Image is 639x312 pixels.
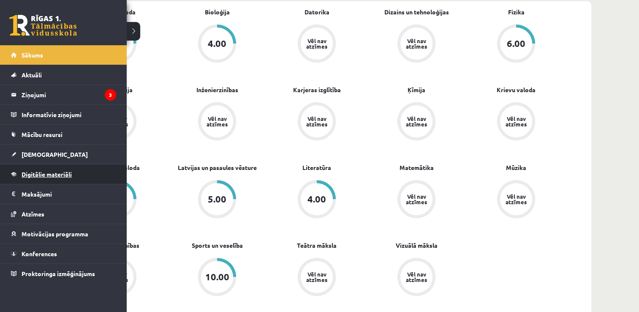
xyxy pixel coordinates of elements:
span: Aktuāli [22,71,42,79]
a: Maksājumi [11,184,116,204]
div: Vēl nav atzīmes [504,194,528,205]
span: Digitālie materiāli [22,170,72,178]
a: Vēl nav atzīmes [267,258,367,298]
a: Vēl nav atzīmes [167,102,267,142]
a: Motivācijas programma [11,224,116,244]
a: Ziņojumi3 [11,85,116,104]
a: 5.00 [167,180,267,220]
div: 4.00 [208,39,226,48]
a: Informatīvie ziņojumi [11,105,116,124]
div: 5.00 [208,194,226,204]
span: Konferences [22,250,57,257]
i: 3 [105,89,116,101]
span: Atzīmes [22,210,44,218]
div: Vēl nav atzīmes [405,116,428,127]
a: Vēl nav atzīmes [367,25,466,64]
a: Proktoringa izmēģinājums [11,264,116,283]
a: Mācību resursi [11,125,116,144]
a: Karjeras izglītība [293,85,341,94]
a: Rīgas 1. Tālmācības vidusskola [9,15,77,36]
a: Mūzika [506,163,526,172]
a: Sports un veselība [192,241,243,250]
legend: Maksājumi [22,184,116,204]
div: Vēl nav atzīmes [305,271,329,282]
div: Vēl nav atzīmes [305,116,329,127]
a: Sākums [11,45,116,65]
div: Vēl nav atzīmes [405,271,428,282]
a: Dizains un tehnoloģijas [384,8,449,16]
a: Aktuāli [11,65,116,85]
a: Literatūra [302,163,331,172]
a: 6.00 [466,25,566,64]
a: Vēl nav atzīmes [267,102,367,142]
a: [DEMOGRAPHIC_DATA] [11,145,116,164]
span: Proktoringa izmēģinājums [22,270,95,277]
span: Motivācijas programma [22,230,88,238]
span: Sākums [22,51,43,59]
a: Latvijas un pasaules vēsture [178,163,257,172]
a: 4.00 [167,25,267,64]
a: Datorika [305,8,329,16]
a: 10.00 [167,258,267,298]
div: Vēl nav atzīmes [405,38,428,49]
a: Vēl nav atzīmes [367,180,466,220]
a: Vēl nav atzīmes [267,25,367,64]
legend: Informatīvie ziņojumi [22,105,116,124]
div: Vēl nav atzīmes [305,38,329,49]
span: Mācību resursi [22,131,63,138]
a: Vizuālā māksla [396,241,438,250]
div: 6.00 [507,39,525,48]
div: Vēl nav atzīmes [405,194,428,205]
legend: Ziņojumi [22,85,116,104]
div: 10.00 [205,272,229,282]
a: Fizika [508,8,525,16]
a: Matemātika [400,163,434,172]
a: Vēl nav atzīmes [466,180,566,220]
div: 4.00 [307,194,326,204]
a: Vēl nav atzīmes [367,102,466,142]
a: Konferences [11,244,116,263]
a: Digitālie materiāli [11,164,116,184]
a: Krievu valoda [497,85,536,94]
a: Teātra māksla [297,241,337,250]
a: Vēl nav atzīmes [367,258,466,298]
a: Bioloģija [205,8,230,16]
div: Vēl nav atzīmes [504,116,528,127]
a: Atzīmes [11,204,116,224]
a: Inženierzinības [196,85,238,94]
a: Ķīmija [408,85,425,94]
span: [DEMOGRAPHIC_DATA] [22,151,88,158]
a: Vēl nav atzīmes [466,102,566,142]
div: Vēl nav atzīmes [205,116,229,127]
a: 4.00 [267,180,367,220]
